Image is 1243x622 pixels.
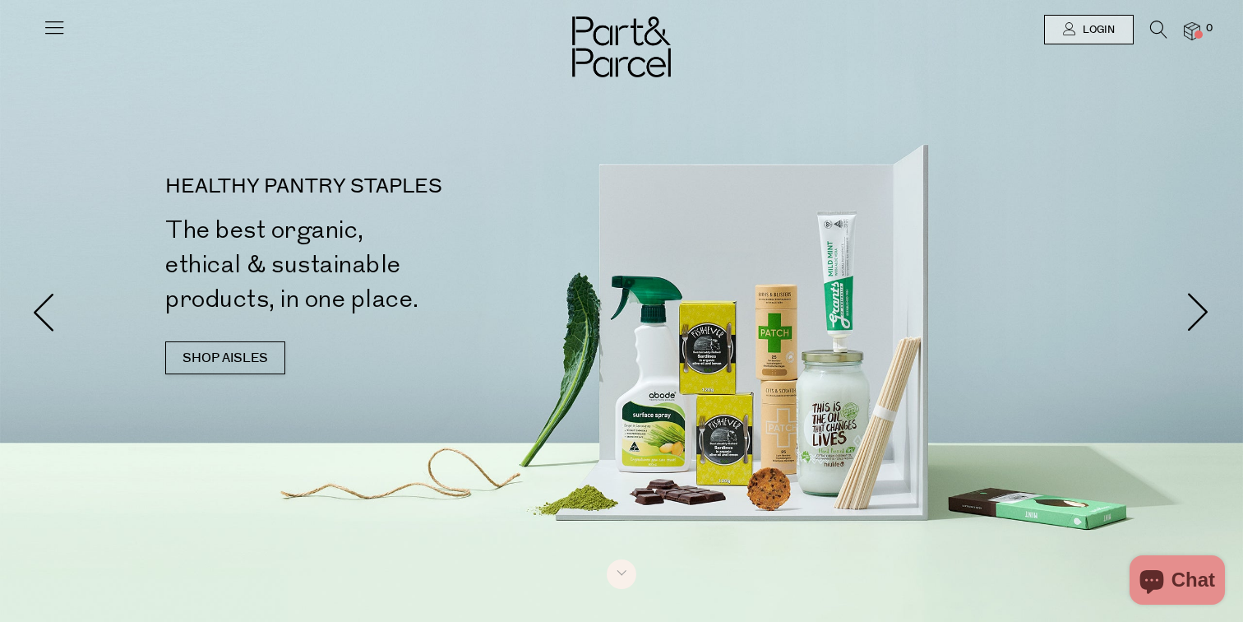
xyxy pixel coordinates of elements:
h2: The best organic, ethical & sustainable products, in one place. [165,213,628,317]
a: 0 [1184,22,1200,39]
span: 0 [1202,21,1217,36]
span: Login [1079,23,1115,37]
a: Login [1044,15,1134,44]
inbox-online-store-chat: Shopify online store chat [1125,555,1230,609]
p: HEALTHY PANTRY STAPLES [165,177,628,197]
img: Part&Parcel [572,16,671,77]
a: SHOP AISLES [165,341,285,374]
